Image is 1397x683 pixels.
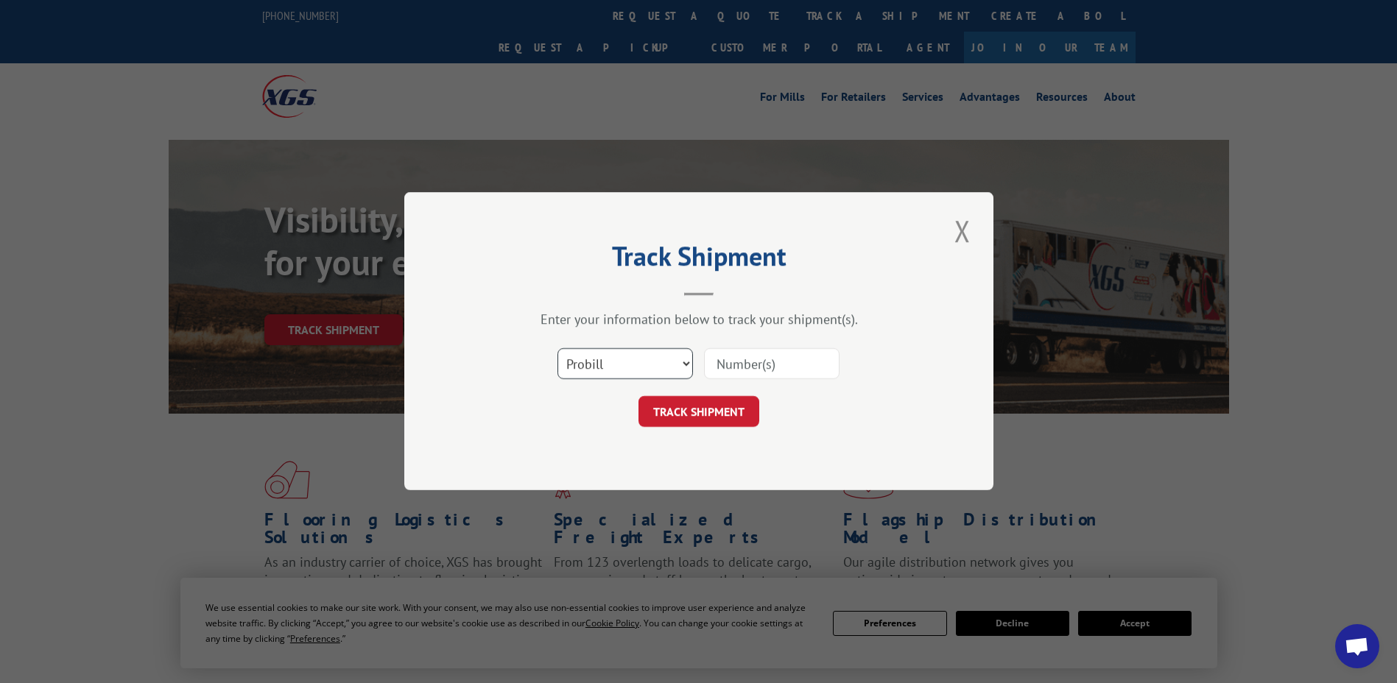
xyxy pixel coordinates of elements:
a: Open chat [1335,624,1379,668]
input: Number(s) [704,349,840,380]
h2: Track Shipment [478,246,920,274]
button: TRACK SHIPMENT [638,397,759,428]
button: Close modal [950,210,975,251]
div: Enter your information below to track your shipment(s). [478,311,920,328]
